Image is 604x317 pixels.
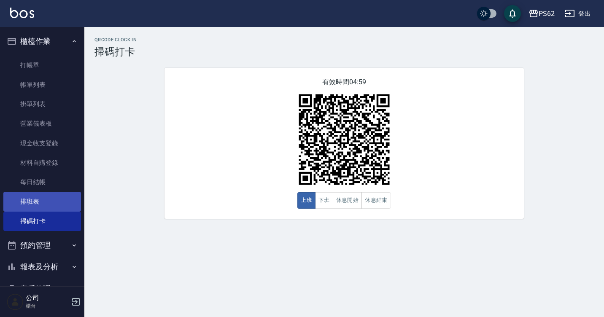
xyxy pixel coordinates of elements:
[164,68,524,219] div: 有效時間 04:59
[504,5,521,22] button: save
[361,192,391,209] button: 休息結束
[3,30,81,52] button: 櫃檯作業
[3,256,81,278] button: 報表及分析
[3,56,81,75] a: 打帳單
[539,8,555,19] div: PS62
[26,294,69,302] h5: 公司
[297,192,315,209] button: 上班
[3,172,81,192] a: 每日結帳
[3,153,81,172] a: 材料自購登錄
[3,75,81,94] a: 帳單列表
[525,5,558,22] button: PS62
[3,212,81,231] a: 掃碼打卡
[94,46,594,58] h3: 掃碼打卡
[3,192,81,211] a: 排班表
[3,278,81,300] button: 客戶管理
[333,192,362,209] button: 休息開始
[3,114,81,133] a: 營業儀表板
[3,134,81,153] a: 現金收支登錄
[26,302,69,310] p: 櫃台
[561,6,594,21] button: 登出
[7,293,24,310] img: Person
[315,192,333,209] button: 下班
[10,8,34,18] img: Logo
[3,94,81,114] a: 掛單列表
[94,37,594,43] h2: QRcode Clock In
[3,234,81,256] button: 預約管理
